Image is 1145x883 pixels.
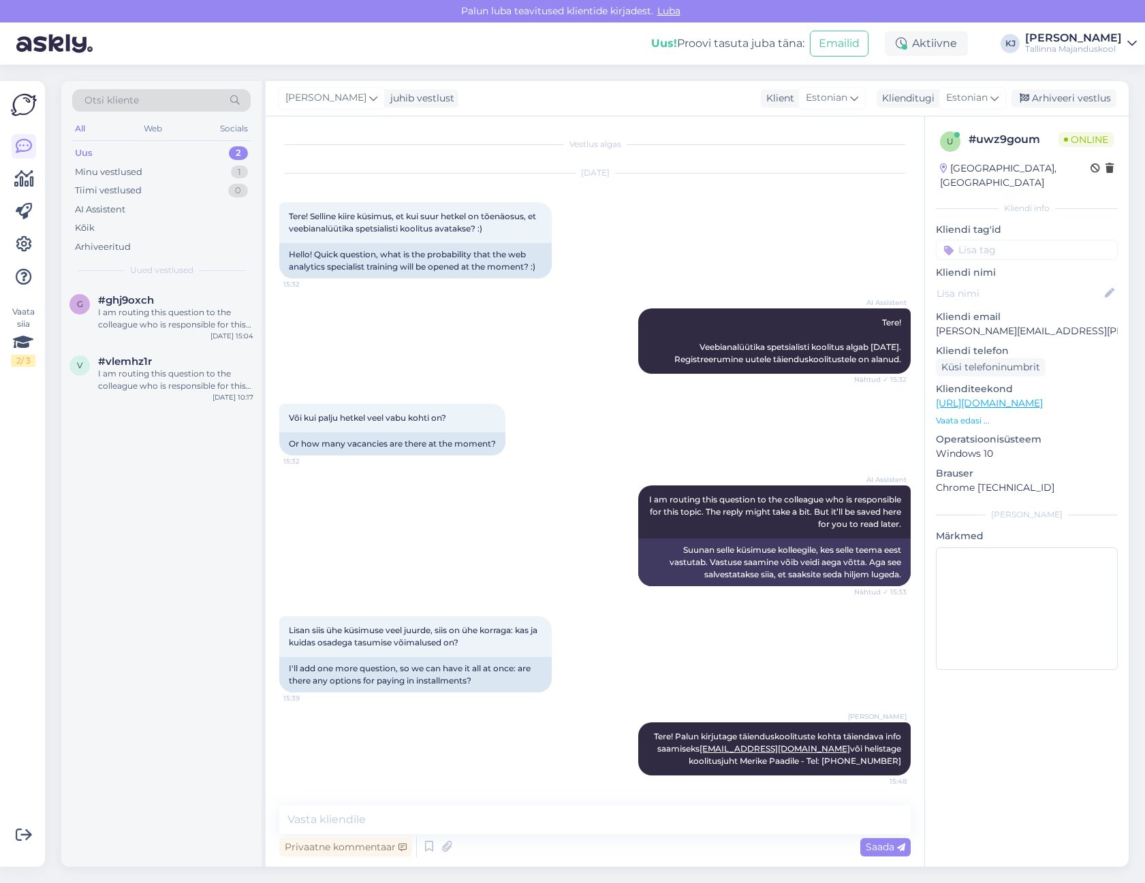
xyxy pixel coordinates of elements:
[936,344,1118,358] p: Kliendi telefon
[283,279,334,289] span: 15:32
[936,202,1118,214] div: Kliendi info
[761,91,794,106] div: Klient
[385,91,454,106] div: juhib vestlust
[289,625,539,647] span: Lisan siis ühe küsimuse veel juurde, siis on ühe korraga: kas ja kuidas osadega tasumise võimalus...
[936,382,1118,396] p: Klienditeekond
[651,37,677,50] b: Uus!
[98,355,152,368] span: #vlemhz1r
[848,711,907,722] span: [PERSON_NAME]
[856,776,907,786] span: 15:48
[11,355,35,367] div: 2 / 3
[75,221,95,235] div: Kõik
[1058,132,1114,147] span: Online
[936,240,1118,260] input: Lisa tag
[77,299,83,309] span: g
[1025,33,1122,44] div: [PERSON_NAME]
[936,509,1118,521] div: [PERSON_NAME]
[936,447,1118,461] p: Windows 10
[279,138,911,150] div: Vestlus algas
[231,165,248,179] div: 1
[11,306,35,367] div: Vaata siia
[969,131,1058,148] div: # uwz9goum
[806,91,847,106] span: Estonian
[279,838,412,856] div: Privaatne kommentaar
[1025,44,1122,54] div: Tallinna Majanduskool
[279,167,911,179] div: [DATE]
[84,93,139,108] span: Otsi kliente
[936,466,1118,481] p: Brauser
[210,331,253,341] div: [DATE] 15:04
[229,146,248,160] div: 2
[936,266,1118,280] p: Kliendi nimi
[283,456,334,466] span: 15:32
[98,294,154,306] span: #ghj9oxch
[856,475,907,485] span: AI Assistent
[649,494,903,529] span: I am routing this question to the colleague who is responsible for this topic. The reply might ta...
[285,91,366,106] span: [PERSON_NAME]
[877,91,935,106] div: Klienditugi
[75,184,142,197] div: Tiimi vestlused
[1011,89,1116,108] div: Arhiveeri vestlus
[72,120,88,138] div: All
[936,432,1118,447] p: Operatsioonisüsteem
[885,31,968,56] div: Aktiivne
[947,136,954,146] span: u
[1025,33,1137,54] a: [PERSON_NAME]Tallinna Majanduskool
[856,298,907,308] span: AI Assistent
[75,240,131,254] div: Arhiveeritud
[854,587,907,597] span: Nähtud ✓ 15:33
[946,91,988,106] span: Estonian
[937,286,1102,301] input: Lisa nimi
[289,211,538,234] span: Tere! Selline kiire küsimus, et kui suur hetkel on tõenäosus, et veebianalüütika spetsialisti koo...
[217,120,251,138] div: Socials
[279,657,552,692] div: I'll add one more question, so we can have it all at once: are there any options for paying in in...
[936,415,1118,427] p: Vaata edasi ...
[98,306,253,331] div: I am routing this question to the colleague who is responsible for this topic. The reply might ta...
[654,731,903,766] span: Tere! Palun kirjutage täienduskoolituste kohta täiendava info saamiseks või helistage koolitusjuh...
[1001,34,1020,53] div: KJ
[940,161,1091,190] div: [GEOGRAPHIC_DATA], [GEOGRAPHIC_DATA]
[130,264,193,276] span: Uued vestlused
[651,35,804,52] div: Proovi tasuta juba täna:
[11,92,37,118] img: Askly Logo
[653,5,685,17] span: Luba
[936,481,1118,495] p: Chrome [TECHNICAL_ID]
[213,392,253,402] div: [DATE] 10:17
[228,184,248,197] div: 0
[936,223,1118,237] p: Kliendi tag'id
[936,529,1118,543] p: Märkmed
[936,358,1046,376] div: Küsi telefoninumbrit
[279,432,505,455] div: Or how many vacancies are there at the moment?
[289,413,446,423] span: Või kui palju hetkel veel vabu kohti on?
[98,368,253,392] div: I am routing this question to the colleague who is responsible for this topic. The reply might ta...
[866,841,905,853] span: Saada
[810,31,868,57] button: Emailid
[936,397,1043,409] a: [URL][DOMAIN_NAME]
[141,120,165,138] div: Web
[75,165,142,179] div: Minu vestlused
[936,324,1118,338] p: [PERSON_NAME][EMAIL_ADDRESS][PERSON_NAME][DOMAIN_NAME]
[77,360,82,370] span: v
[283,693,334,703] span: 15:39
[638,539,911,586] div: Suunan selle küsimuse kolleegile, kes selle teema eest vastutab. Vastuse saamine võib veidi aega ...
[75,146,93,160] div: Uus
[279,243,552,278] div: Hello! Quick question, what is the probability that the web analytics specialist training will be...
[700,743,850,754] a: [EMAIL_ADDRESS][DOMAIN_NAME]
[854,374,907,385] span: Nähtud ✓ 15:32
[75,203,125,216] div: AI Assistent
[936,310,1118,324] p: Kliendi email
